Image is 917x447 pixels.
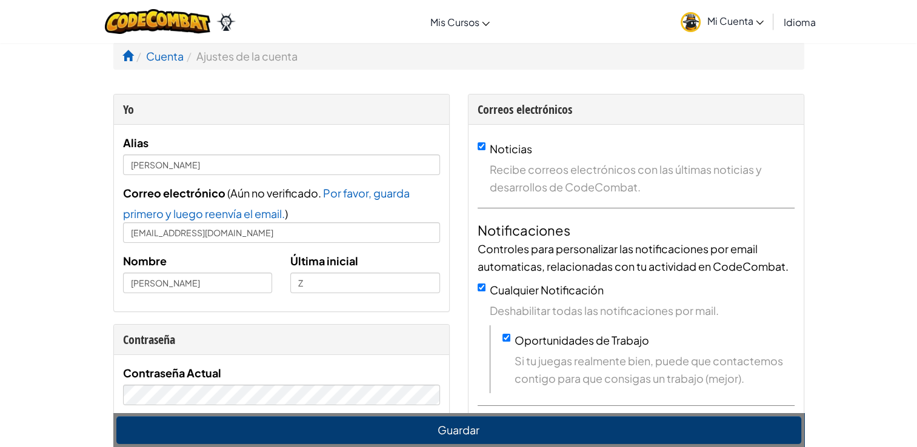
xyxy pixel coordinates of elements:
[675,2,770,41] a: Mi Cuenta
[123,101,440,118] div: Yo
[490,302,795,319] span: Deshabilitar todas las notificaciones por mail.
[478,242,789,273] span: Controles para personalizar las notificaciones por email automaticas, relacionadas con tu activid...
[216,13,236,31] img: Ozaria
[230,186,323,200] span: Aún no verificado.
[123,252,167,270] label: Nombre
[515,352,795,387] span: Si tu juegas realmente bien, puede que contactemos contigo para que consigas un trabajo (mejor).
[116,416,801,444] button: Guardar
[490,283,604,297] label: Cualquier Notificación
[490,161,795,196] span: Recibe correos electrónicos con las últimas noticias y desarrollos de CodeCombat.
[123,331,440,348] div: Contraseña
[184,47,298,65] li: Ajustes de la cuenta
[430,16,479,28] span: Mis Cursos
[123,186,225,200] span: Correo electrónico
[123,134,148,151] label: Alias
[424,5,496,38] a: Mis Cursos
[225,186,230,200] span: (
[777,5,821,38] a: Idioma
[478,220,795,240] h4: Notificaciones
[681,12,701,32] img: avatar
[707,15,764,27] span: Mi Cuenta
[146,49,184,63] a: Cuenta
[490,142,532,156] label: Noticias
[285,207,288,220] span: )
[515,333,649,347] label: Oportunidades de Trabajo
[478,101,795,118] div: Correos electrónicos
[783,16,815,28] span: Idioma
[290,252,358,270] label: Última inicial
[123,364,221,382] label: Contraseña Actual
[105,9,211,34] img: Logotipo de CodeCombat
